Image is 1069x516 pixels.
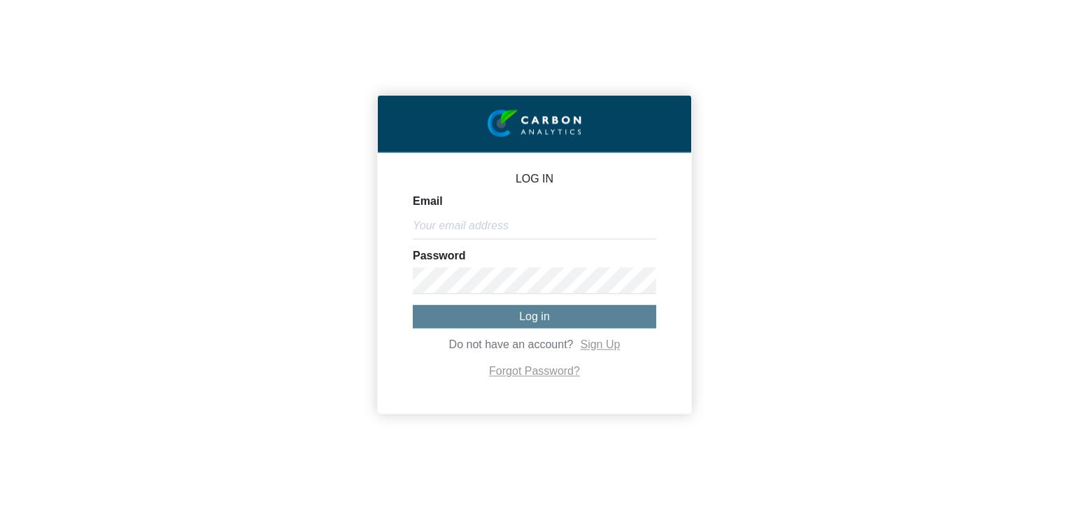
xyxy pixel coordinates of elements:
[413,196,443,207] label: Email
[413,173,656,185] p: LOG IN
[449,339,574,351] span: Do not have an account?
[519,310,550,322] span: Log in
[413,305,656,328] button: Log in
[488,109,581,138] img: insight-logo-2.png
[413,250,466,261] label: Password
[489,366,580,378] a: Forgot Password?
[580,339,620,351] a: Sign Up
[413,213,656,239] input: Your email address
